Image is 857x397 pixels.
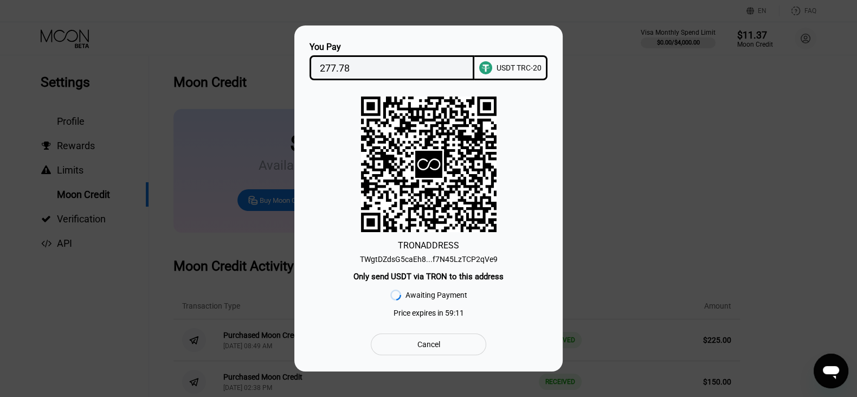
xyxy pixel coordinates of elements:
[445,309,464,317] span: 59 : 11
[353,272,504,281] div: Only send USDT via TRON to this address
[405,291,467,299] div: Awaiting Payment
[417,340,440,349] div: Cancel
[360,255,498,264] div: TWgtDZdsG5caEh8...f7N45LzTCP2qVe9
[360,251,498,264] div: TWgtDZdsG5caEh8...f7N45LzTCP2qVe9
[814,354,848,388] iframe: Кнопка запуска окна обмена сообщениями
[311,42,546,80] div: You PayUSDT TRC-20
[371,334,486,355] div: Cancel
[394,309,464,317] div: Price expires in
[310,42,475,52] div: You Pay
[398,240,459,251] div: TRON ADDRESS
[497,63,542,72] div: USDT TRC-20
